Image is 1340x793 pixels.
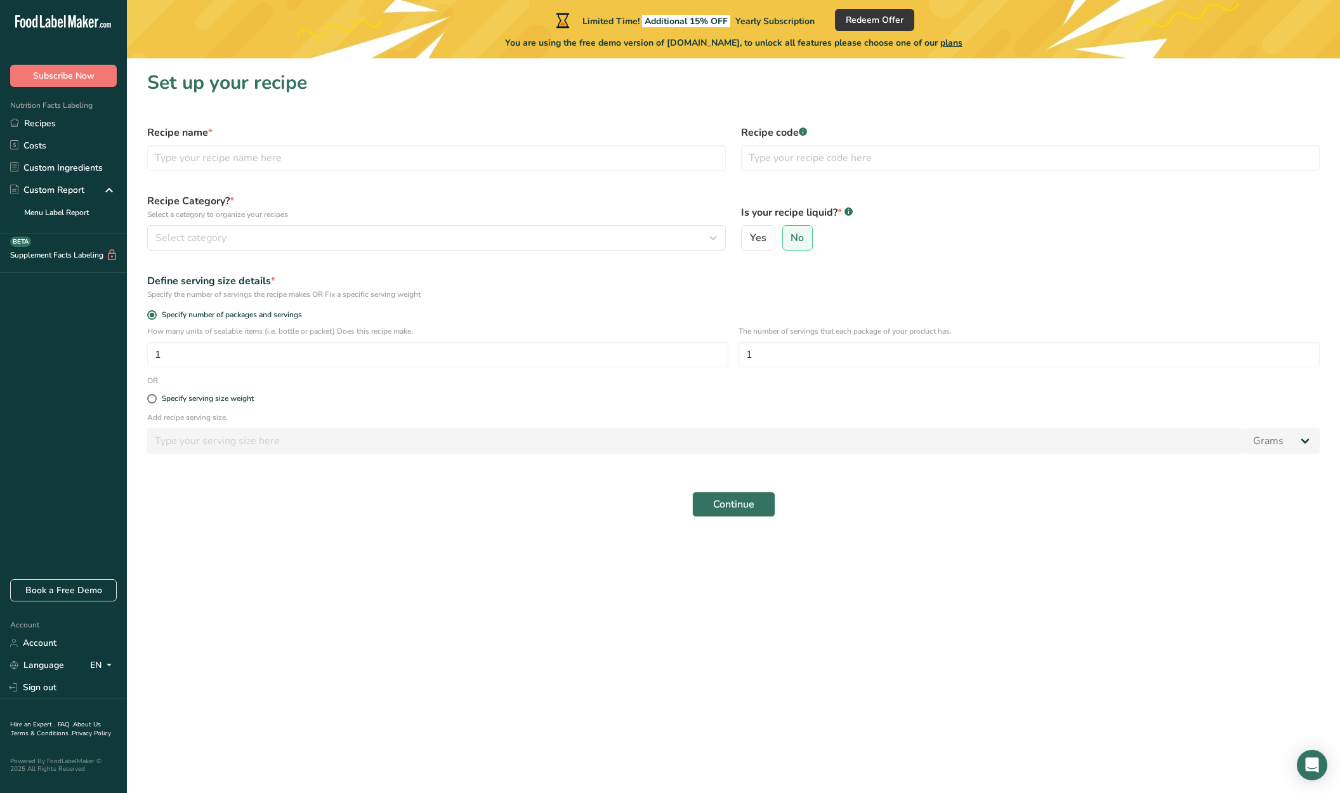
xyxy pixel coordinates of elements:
a: Terms & Conditions . [11,729,72,738]
div: Limited Time! [553,13,815,28]
input: Type your serving size here [147,428,1245,454]
div: Specify serving size weight [162,394,254,403]
a: Privacy Policy [72,729,111,738]
div: Define serving size details [147,273,1320,289]
h1: Set up your recipe [147,69,1320,97]
span: Yearly Subscription [735,15,815,27]
span: Specify number of packages and servings [157,310,302,320]
button: Select category [147,225,726,251]
a: Hire an Expert . [10,720,55,729]
span: No [791,232,804,244]
input: Type your recipe name here [147,145,726,171]
div: Open Intercom Messenger [1297,750,1327,780]
span: Yes [750,232,766,244]
div: Specify the number of servings the recipe makes OR Fix a specific serving weight [147,289,1320,300]
a: FAQ . [58,720,73,729]
a: Book a Free Demo [10,579,117,601]
label: Recipe code [741,125,1320,140]
input: Type your recipe code here [741,145,1320,171]
div: Custom Report [10,183,84,197]
div: BETA [10,237,31,247]
span: Redeem Offer [846,13,903,27]
button: Subscribe Now [10,65,117,87]
label: Is your recipe liquid? [741,205,1320,220]
button: Continue [692,492,775,517]
label: Recipe name [147,125,726,140]
span: Continue [713,497,754,512]
a: About Us . [10,720,101,738]
p: Add recipe serving size. [147,412,1320,423]
span: Select category [155,230,227,246]
div: EN [90,658,117,673]
div: Powered By FoodLabelMaker © 2025 All Rights Reserved [10,757,117,773]
span: plans [940,37,962,49]
a: Language [10,654,64,676]
div: OR [140,375,166,386]
p: How many units of sealable items (i.e. bottle or packet) Does this recipe make. [147,325,728,337]
span: Subscribe Now [33,69,95,82]
label: Recipe Category? [147,193,726,220]
button: Redeem Offer [835,9,914,31]
p: The number of servings that each package of your product has. [739,325,1320,337]
span: Additional 15% OFF [642,15,730,27]
span: You are using the free demo version of [DOMAIN_NAME], to unlock all features please choose one of... [505,36,962,49]
p: Select a category to organize your recipes [147,209,726,220]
